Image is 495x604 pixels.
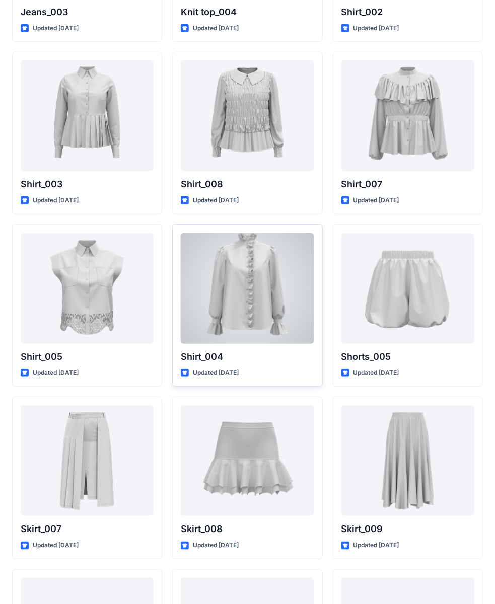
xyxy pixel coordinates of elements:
a: Shirt_007 [341,60,474,171]
p: Updated [DATE] [353,195,399,206]
p: Updated [DATE] [193,540,239,551]
a: Shorts_005 [341,233,474,344]
p: Updated [DATE] [353,368,399,379]
a: Shirt_008 [181,60,314,171]
p: Updated [DATE] [33,368,79,379]
p: Updated [DATE] [353,540,399,551]
p: Updated [DATE] [33,23,79,34]
p: Shirt_003 [21,177,154,191]
p: Updated [DATE] [33,540,79,551]
a: Shirt_005 [21,233,154,344]
p: Updated [DATE] [193,368,239,379]
p: Knit top_004 [181,5,314,19]
p: Skirt_009 [341,522,474,536]
p: Shirt_005 [21,350,154,364]
p: Jeans_003 [21,5,154,19]
p: Updated [DATE] [193,195,239,206]
p: Updated [DATE] [193,23,239,34]
a: Skirt_009 [341,405,474,516]
p: Shirt_002 [341,5,474,19]
p: Updated [DATE] [353,23,399,34]
a: Shirt_004 [181,233,314,344]
a: Skirt_008 [181,405,314,516]
p: Skirt_008 [181,522,314,536]
a: Skirt_007 [21,405,154,516]
p: Skirt_007 [21,522,154,536]
p: Updated [DATE] [33,195,79,206]
p: Shorts_005 [341,350,474,364]
p: Shirt_007 [341,177,474,191]
p: Shirt_004 [181,350,314,364]
a: Shirt_003 [21,60,154,171]
p: Shirt_008 [181,177,314,191]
